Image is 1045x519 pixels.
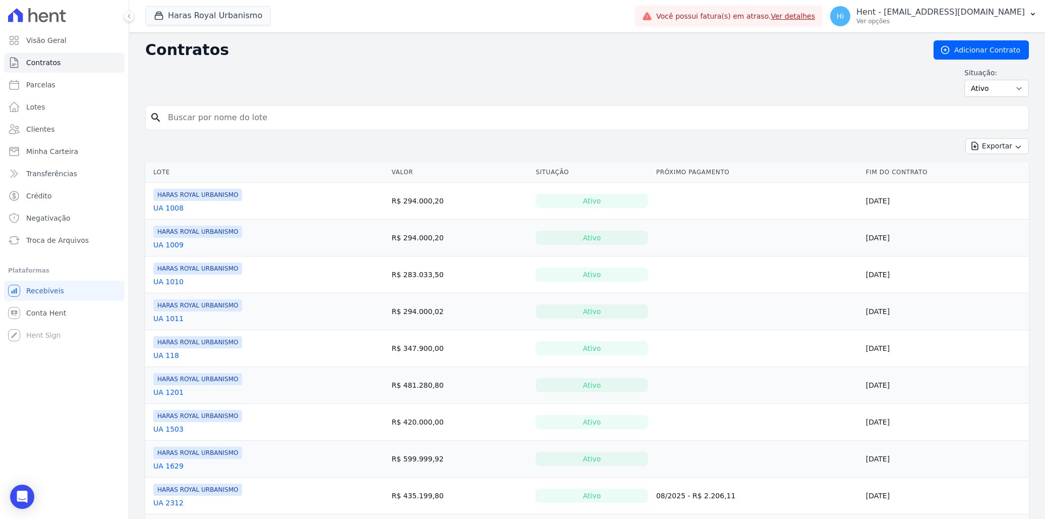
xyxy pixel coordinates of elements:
span: Negativação [26,213,71,223]
button: Exportar [965,138,1029,154]
a: UA 118 [153,350,179,360]
a: UA 1010 [153,277,184,287]
span: HARAS ROYAL URBANISMO [153,484,242,496]
td: [DATE] [862,183,1029,220]
td: R$ 599.999,92 [387,441,532,478]
a: UA 1201 [153,387,184,397]
td: R$ 294.000,20 [387,220,532,256]
a: UA 1011 [153,314,184,324]
td: [DATE] [862,478,1029,514]
td: R$ 294.000,02 [387,293,532,330]
div: Ativo [536,304,648,319]
span: Transferências [26,169,77,179]
span: Conta Hent [26,308,66,318]
span: HARAS ROYAL URBANISMO [153,189,242,201]
span: Contratos [26,58,61,68]
td: R$ 347.900,00 [387,330,532,367]
a: Conta Hent [4,303,125,323]
th: Valor [387,162,532,183]
a: UA 1629 [153,461,184,471]
td: [DATE] [862,404,1029,441]
h2: Contratos [145,41,917,59]
span: HARAS ROYAL URBANISMO [153,447,242,459]
th: Situação [532,162,652,183]
a: UA 1008 [153,203,184,213]
a: Crédito [4,186,125,206]
a: Ver detalhes [771,12,815,20]
a: Recebíveis [4,281,125,301]
div: Ativo [536,268,648,282]
span: Recebíveis [26,286,64,296]
td: R$ 435.199,80 [387,478,532,514]
span: Visão Geral [26,35,67,45]
span: Parcelas [26,80,55,90]
label: Situação: [964,68,1029,78]
a: UA 1503 [153,424,184,434]
td: R$ 283.033,50 [387,256,532,293]
td: [DATE] [862,293,1029,330]
td: R$ 481.280,80 [387,367,532,404]
div: Ativo [536,452,648,466]
span: Você possui fatura(s) em atraso. [656,11,815,22]
button: Haras Royal Urbanismo [145,6,271,25]
td: R$ 420.000,00 [387,404,532,441]
a: Negativação [4,208,125,228]
a: Clientes [4,119,125,139]
td: [DATE] [862,367,1029,404]
input: Buscar por nome do lote [162,108,1024,128]
a: Minha Carteira [4,141,125,162]
span: Lotes [26,102,45,112]
a: Parcelas [4,75,125,95]
p: Ver opções [856,17,1025,25]
span: Hi [837,13,844,20]
i: search [150,112,162,124]
th: Próximo Pagamento [652,162,862,183]
span: Minha Carteira [26,146,78,157]
a: 08/2025 - R$ 2.206,11 [656,492,736,500]
td: [DATE] [862,256,1029,293]
th: Fim do Contrato [862,162,1029,183]
a: Visão Geral [4,30,125,50]
span: HARAS ROYAL URBANISMO [153,263,242,275]
a: Contratos [4,53,125,73]
span: HARAS ROYAL URBANISMO [153,336,242,348]
div: Ativo [536,194,648,208]
td: [DATE] [862,441,1029,478]
div: Ativo [536,341,648,355]
th: Lote [145,162,387,183]
a: Transferências [4,164,125,184]
div: Plataformas [8,265,121,277]
div: Ativo [536,231,648,245]
button: Hi Hent - [EMAIL_ADDRESS][DOMAIN_NAME] Ver opções [822,2,1045,30]
span: HARAS ROYAL URBANISMO [153,299,242,312]
span: Troca de Arquivos [26,235,89,245]
a: Troca de Arquivos [4,230,125,250]
div: Open Intercom Messenger [10,485,34,509]
span: HARAS ROYAL URBANISMO [153,410,242,422]
div: Ativo [536,489,648,503]
div: Ativo [536,378,648,392]
a: UA 1009 [153,240,184,250]
div: Ativo [536,415,648,429]
a: Lotes [4,97,125,117]
span: Clientes [26,124,54,134]
p: Hent - [EMAIL_ADDRESS][DOMAIN_NAME] [856,7,1025,17]
td: R$ 294.000,20 [387,183,532,220]
span: HARAS ROYAL URBANISMO [153,373,242,385]
span: Crédito [26,191,52,201]
td: [DATE] [862,220,1029,256]
td: [DATE] [862,330,1029,367]
a: UA 2312 [153,498,184,508]
span: HARAS ROYAL URBANISMO [153,226,242,238]
a: Adicionar Contrato [934,40,1029,60]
